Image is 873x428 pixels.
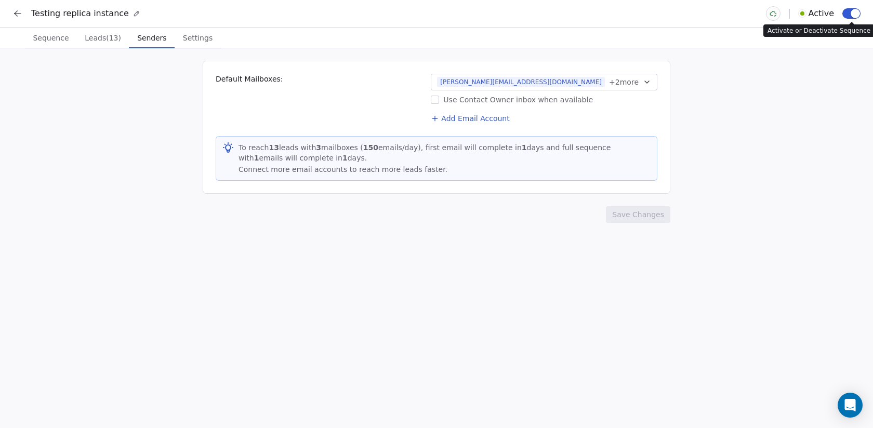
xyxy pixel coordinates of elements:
strong: 150 [363,143,378,152]
span: Active [809,7,835,20]
strong: 3 [316,143,321,152]
button: Save Changes [606,206,670,223]
span: [PERSON_NAME][EMAIL_ADDRESS][DOMAIN_NAME] [437,77,605,87]
span: Leads (13) [81,31,125,45]
div: To reach leads with mailboxes ( emails/day), first email will complete in days and full sequence ... [239,142,651,163]
span: Testing replica instance [31,7,129,20]
a: Add Email Account [431,106,509,116]
strong: 1 [342,154,348,162]
span: Senders [133,31,170,45]
button: Use Contact Owner inbox when available [431,95,439,105]
strong: 1 [522,143,527,152]
strong: 1 [254,154,259,162]
span: + 2 more [609,77,639,87]
span: Sequence [29,31,73,45]
strong: 13 [269,143,279,152]
span: Default Mailboxes: [216,74,283,124]
span: Settings [179,31,217,45]
div: Use Contact Owner inbox when available [431,95,657,105]
button: Add Email Account [427,111,513,126]
div: Open Intercom Messenger [838,393,863,418]
p: Activate or Deactivate Sequence [768,26,870,35]
div: Connect more email accounts to reach more leads faster. [239,164,651,175]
